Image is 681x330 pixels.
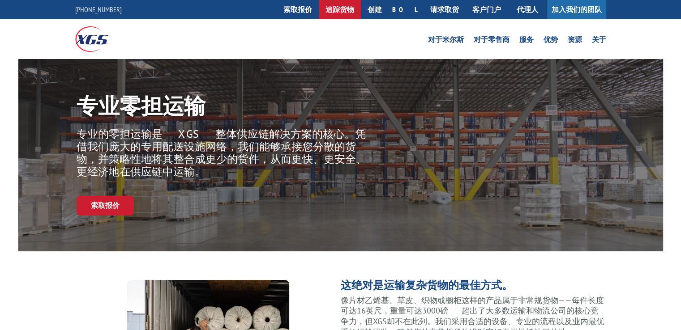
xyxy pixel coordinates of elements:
[428,35,464,44] font: 对于米尔斯
[519,36,534,46] a: 服务
[517,5,538,14] font: 代理人
[75,5,122,14] a: [PHONE_NUMBER]
[77,196,134,215] a: 索取报价
[341,278,513,292] font: 这绝对是运输复杂货物的最佳方式。
[77,92,206,119] font: 专业零担运输
[544,35,558,44] font: 优势
[568,35,582,44] font: 资源
[592,35,606,44] font: 关于
[552,5,602,14] font: 加入我们的团队
[544,36,558,46] a: 优势
[519,35,534,44] font: 服务
[283,5,312,14] font: 索取报价
[592,36,606,46] a: 关于
[368,5,417,14] font: 创建 BOL
[428,36,464,46] a: 对于米尔斯
[91,201,120,210] font: 索取报价
[326,5,354,14] font: 追踪货物
[474,36,510,46] a: 对于零售商
[568,36,582,46] a: 资源
[474,35,510,44] font: 对于零售商
[77,127,367,178] font: 专业的零担运输是 XGS 整体供应链解决方案的核心。凭借我们庞大的专用配送设施网络，我们能够承接您分散的货物，并策略性地将其整合成更少的货件，从而更快、更安全、更经济地在供应链中运输。
[430,5,459,14] font: 请求取货
[472,5,501,14] font: 客户门户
